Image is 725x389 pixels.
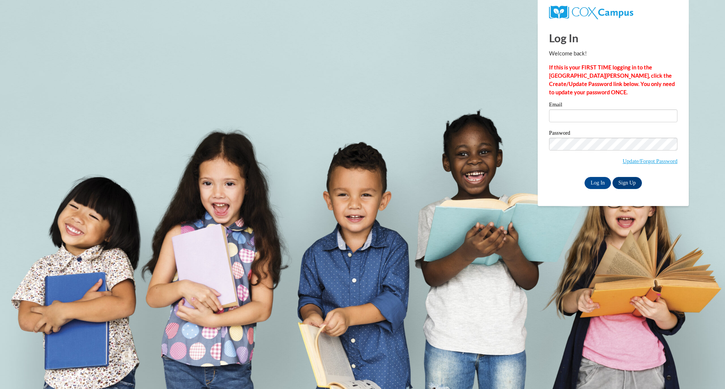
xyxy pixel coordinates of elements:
[549,49,677,58] p: Welcome back!
[549,30,677,46] h1: Log In
[549,6,633,19] img: COX Campus
[549,64,675,95] strong: If this is your FIRST TIME logging in to the [GEOGRAPHIC_DATA][PERSON_NAME], click the Create/Upd...
[549,9,633,15] a: COX Campus
[585,177,611,189] input: Log In
[612,177,642,189] a: Sign Up
[549,130,677,138] label: Password
[623,158,677,164] a: Update/Forgot Password
[549,102,677,109] label: Email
